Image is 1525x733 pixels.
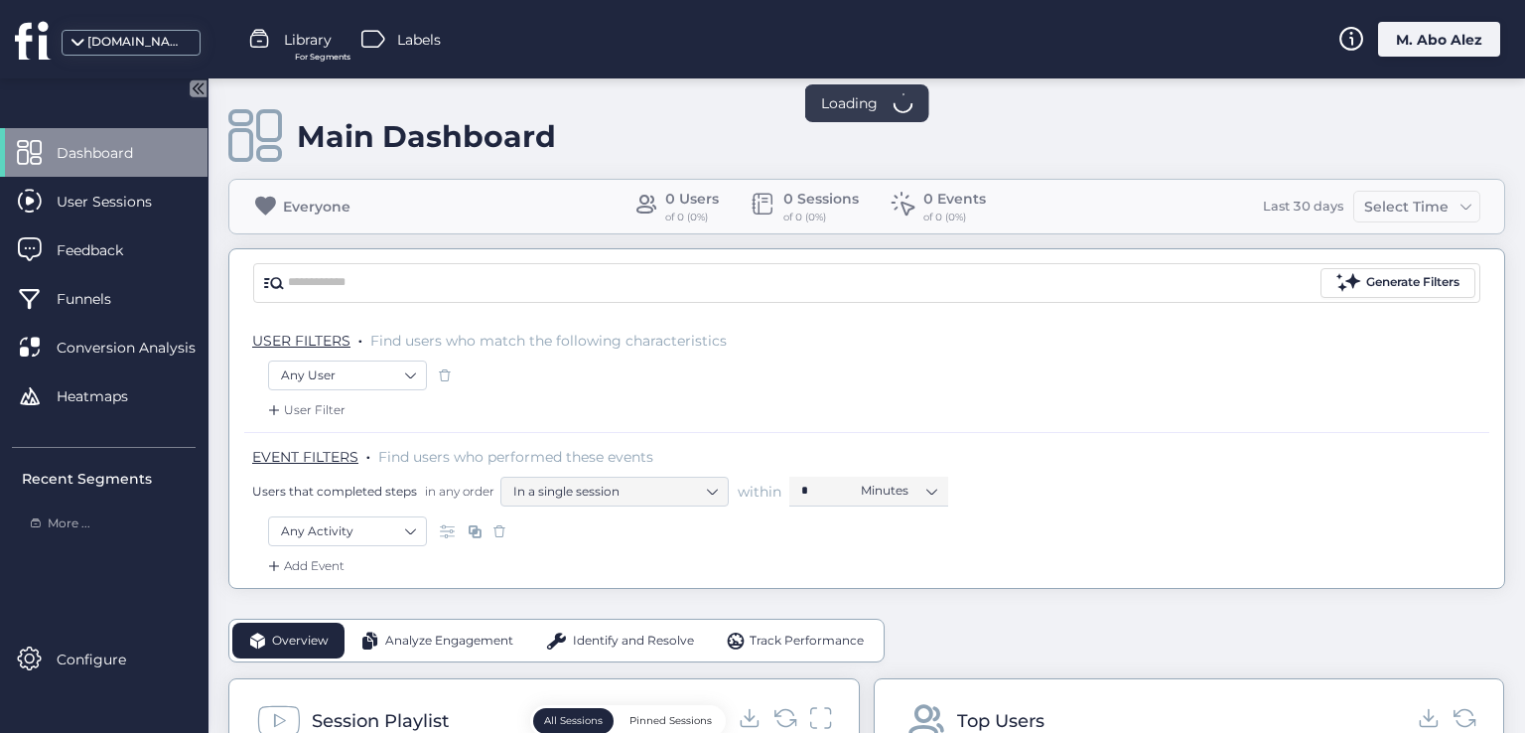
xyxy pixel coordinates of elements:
[281,361,414,390] nz-select-item: Any User
[750,632,864,651] span: Track Performance
[1378,22,1500,57] div: M. Abo Alez
[264,556,345,576] div: Add Event
[22,468,196,490] div: Recent Segments
[573,632,694,651] span: Identify and Resolve
[272,632,329,651] span: Overview
[295,51,350,64] span: For Segments
[1366,273,1459,292] div: Generate Filters
[378,448,653,466] span: Find users who performed these events
[861,476,936,506] nz-select-item: Minutes
[385,632,513,651] span: Analyze Engagement
[252,332,350,350] span: USER FILTERS
[57,191,182,213] span: User Sessions
[281,516,414,546] nz-select-item: Any Activity
[252,483,417,500] span: Users that completed steps
[57,142,163,164] span: Dashboard
[366,444,370,464] span: .
[284,29,332,51] span: Library
[87,33,187,52] div: [DOMAIN_NAME]
[1320,268,1475,298] button: Generate Filters
[57,385,158,407] span: Heatmaps
[252,448,358,466] span: EVENT FILTERS
[48,514,90,533] span: More ...
[421,483,494,500] span: in any order
[57,239,153,261] span: Feedback
[370,332,727,350] span: Find users who match the following characteristics
[738,482,781,502] span: within
[513,477,716,507] nz-select-item: In a single session
[264,400,346,420] div: User Filter
[57,337,225,359] span: Conversion Analysis
[57,288,141,310] span: Funnels
[358,328,362,348] span: .
[297,118,556,155] div: Main Dashboard
[57,649,156,670] span: Configure
[397,29,441,51] span: Labels
[821,92,878,114] span: Loading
